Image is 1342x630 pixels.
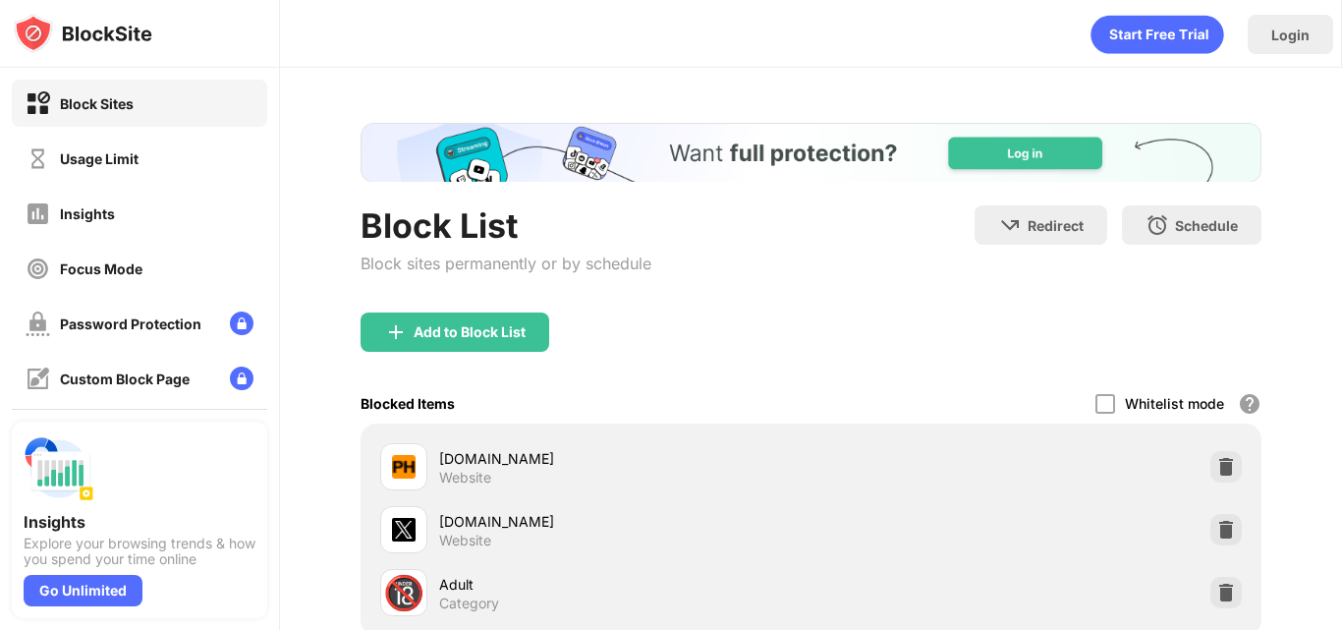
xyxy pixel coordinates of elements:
div: Insights [24,512,255,532]
div: animation [1090,15,1224,54]
div: Whitelist mode [1125,395,1224,412]
img: lock-menu.svg [230,367,253,390]
div: Website [439,532,491,549]
img: logo-blocksite.svg [14,14,152,53]
div: Redirect [1028,217,1084,234]
div: Website [439,469,491,487]
img: focus-off.svg [26,257,50,281]
img: insights-off.svg [26,201,50,226]
img: customize-block-page-off.svg [26,367,50,391]
div: 🔞 [383,573,424,613]
img: password-protection-off.svg [26,312,50,336]
img: favicons [392,455,416,479]
div: Category [439,595,499,612]
div: Block sites permanently or by schedule [361,254,651,273]
div: Block Sites [60,95,134,112]
div: Password Protection [60,315,201,332]
div: Focus Mode [60,260,142,277]
img: time-usage-off.svg [26,146,50,171]
div: [DOMAIN_NAME] [439,448,811,469]
div: Blocked Items [361,395,455,412]
div: Adult [439,574,811,595]
div: Custom Block Page [60,371,190,387]
img: block-on.svg [26,91,50,116]
div: [DOMAIN_NAME] [439,511,811,532]
img: lock-menu.svg [230,312,253,335]
div: Insights [60,205,115,222]
div: Schedule [1175,217,1238,234]
div: Usage Limit [60,150,139,167]
div: Login [1271,27,1310,43]
div: Explore your browsing trends & how you spend your time online [24,536,255,567]
div: Go Unlimited [24,575,142,606]
div: Add to Block List [414,324,526,340]
img: favicons [392,518,416,542]
div: Block List [361,205,651,246]
img: push-insights.svg [24,433,94,504]
iframe: Banner [361,123,1261,182]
